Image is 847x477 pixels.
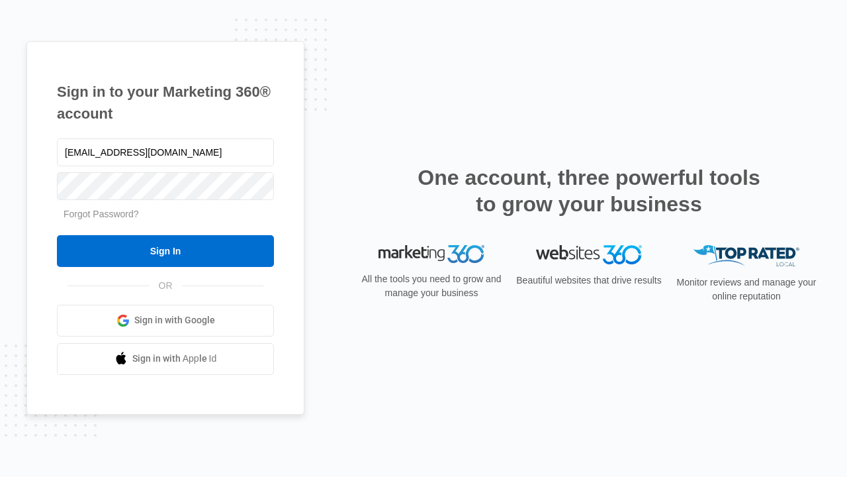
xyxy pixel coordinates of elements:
[357,272,506,300] p: All the tools you need to grow and manage your business
[693,245,799,267] img: Top Rated Local
[57,305,274,337] a: Sign in with Google
[57,343,274,375] a: Sign in with Apple Id
[134,313,215,327] span: Sign in with Google
[57,235,274,267] input: Sign In
[672,276,821,303] p: Monitor reviews and manage your online reputation
[64,209,139,219] a: Forgot Password?
[57,138,274,166] input: Email
[414,164,764,217] h2: One account, three powerful tools to grow your business
[379,245,484,264] img: Marketing 360
[57,81,274,125] h1: Sign in to your Marketing 360® account
[132,352,217,366] span: Sign in with Apple Id
[536,245,642,264] img: Websites 360
[515,274,663,288] p: Beautiful websites that drive results
[150,279,182,293] span: OR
